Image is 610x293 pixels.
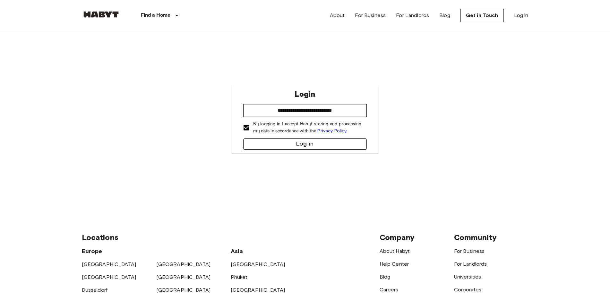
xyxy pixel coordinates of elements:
[460,9,504,22] a: Get in Touch
[82,261,136,267] a: [GEOGRAPHIC_DATA]
[231,287,285,293] a: [GEOGRAPHIC_DATA]
[156,274,211,280] a: [GEOGRAPHIC_DATA]
[380,261,409,267] a: Help Center
[156,287,211,293] a: [GEOGRAPHIC_DATA]
[156,261,211,267] a: [GEOGRAPHIC_DATA]
[231,261,285,267] a: [GEOGRAPHIC_DATA]
[330,12,345,19] a: About
[355,12,386,19] a: For Business
[439,12,450,19] a: Blog
[454,274,481,280] a: Universities
[231,274,248,280] a: Phuket
[82,11,120,18] img: Habyt
[380,274,391,280] a: Blog
[82,287,108,293] a: Dusseldorf
[454,248,485,254] a: For Business
[454,287,482,293] a: Corporates
[82,274,136,280] a: [GEOGRAPHIC_DATA]
[253,121,361,135] p: By logging in I accept Habyt storing and processing my data in accordance with the
[231,248,243,255] span: Asia
[454,261,487,267] a: For Landlords
[295,89,315,100] p: Login
[82,233,118,242] span: Locations
[380,233,415,242] span: Company
[317,128,347,134] a: Privacy Policy
[141,12,171,19] p: Find a Home
[243,138,366,150] button: Log in
[380,287,399,293] a: Careers
[514,12,528,19] a: Log in
[454,233,497,242] span: Community
[396,12,429,19] a: For Landlords
[82,248,102,255] span: Europe
[380,248,410,254] a: About Habyt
